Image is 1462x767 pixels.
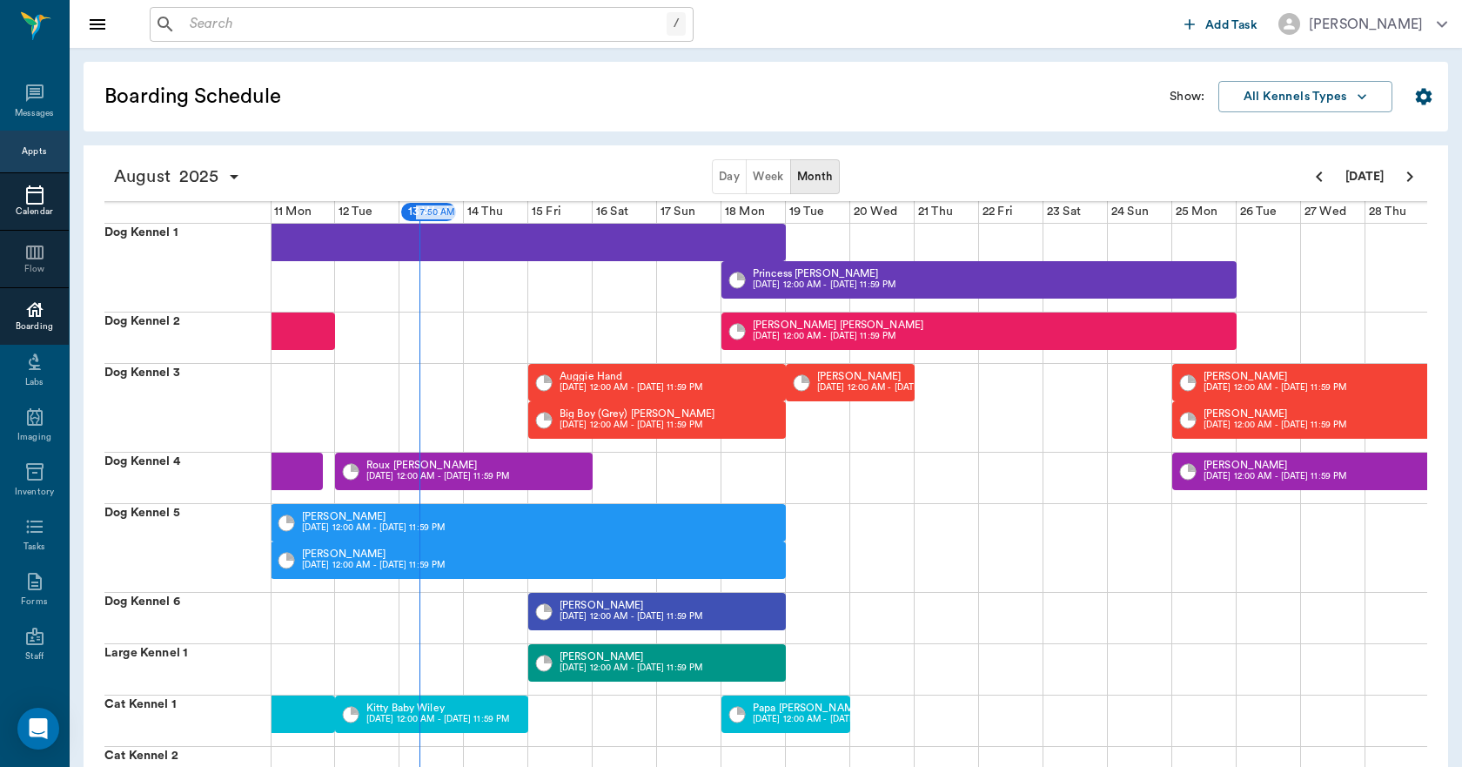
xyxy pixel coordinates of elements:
[721,201,768,223] div: 18 Mon
[560,662,702,675] p: [DATE] 12:00 AM - [DATE] 11:59 PM
[1309,14,1423,35] div: [PERSON_NAME]
[302,559,445,572] p: [DATE] 12:00 AM - [DATE] 11:59 PM
[1204,419,1346,432] p: [DATE] 12:00 AM - [DATE] 11:59 PM
[1170,88,1204,105] p: Show:
[15,107,55,120] div: Messages
[786,201,828,223] div: 19 Tue
[17,431,51,444] div: Imaging
[464,201,506,223] div: 14 Thu
[1204,381,1346,394] p: [DATE] 12:00 AM - [DATE] 11:59 PM
[366,460,509,470] p: Roux [PERSON_NAME]
[366,470,509,483] p: [DATE] 12:00 AM - [DATE] 11:59 PM
[1301,201,1350,223] div: 27 Wed
[560,408,714,419] p: Big Boy (Grey) [PERSON_NAME]
[1392,159,1427,194] button: Next page
[1264,8,1461,40] button: [PERSON_NAME]
[25,650,44,663] div: Staff
[104,83,561,111] h5: Boarding Schedule
[104,313,271,363] div: Dog Kennel 2
[1204,371,1346,381] p: [PERSON_NAME]
[817,371,960,381] p: [PERSON_NAME]
[712,159,747,194] button: Day
[1172,201,1221,223] div: 25 Mon
[667,12,686,36] div: /
[104,453,271,503] div: Dog Kennel 4
[753,330,923,343] p: [DATE] 12:00 AM - [DATE] 11:59 PM
[1204,460,1346,470] p: [PERSON_NAME]
[22,145,46,158] div: Appts
[593,201,632,223] div: 16 Sat
[23,541,45,554] div: Tasks
[110,165,175,189] span: August
[753,268,895,279] p: Princess [PERSON_NAME]
[560,610,702,623] p: [DATE] 12:00 AM - [DATE] 11:59 PM
[104,224,271,312] div: Dog Kennel 1
[17,708,59,750] div: Open Intercom Messenger
[560,371,702,381] p: Auggie Hand
[753,279,895,292] p: [DATE] 12:00 AM - [DATE] 11:59 PM
[80,7,115,42] button: Close drawer
[104,644,271,695] div: Large Kennel 1
[399,201,458,223] div: 13 Wed
[1204,408,1346,419] p: [PERSON_NAME]
[104,159,250,194] button: August2025
[817,381,960,394] p: [DATE] 12:00 AM - [DATE] 11:59 PM
[1218,81,1392,113] button: All Kennels Types
[1043,201,1084,223] div: 23 Sat
[104,364,271,452] div: Dog Kennel 3
[850,201,901,223] div: 20 Wed
[753,713,895,726] p: [DATE] 12:00 AM - [DATE] 11:59 PM
[15,486,54,499] div: Inventory
[915,201,956,223] div: 21 Thu
[104,696,271,746] div: Cat Kennel 1
[560,651,702,662] p: [PERSON_NAME]
[560,381,702,394] p: [DATE] 12:00 AM - [DATE] 11:59 PM
[302,521,445,535] p: [DATE] 12:00 AM - [DATE] 11:59 PM
[1237,201,1280,223] div: 26 Tue
[104,504,271,592] div: Dog Kennel 5
[25,376,44,389] div: Labs
[753,320,923,330] p: [PERSON_NAME] [PERSON_NAME]
[366,703,509,713] p: Kitty Baby Wiley
[746,159,791,194] button: Week
[104,593,271,643] div: Dog Kennel 6
[979,201,1016,223] div: 22 Fri
[335,201,376,223] div: 12 Tue
[790,159,840,194] button: Month
[528,201,565,223] div: 15 Fri
[753,703,895,713] p: Papa [PERSON_NAME]
[183,12,667,37] input: Search
[1108,201,1152,223] div: 24 Sun
[1337,159,1392,194] button: [DATE]
[175,165,224,189] span: 2025
[1302,159,1337,194] button: Previous page
[1365,201,1410,223] div: 28 Thu
[366,713,509,726] p: [DATE] 12:00 AM - [DATE] 11:59 PM
[271,201,315,223] div: 11 Mon
[560,419,714,432] p: [DATE] 12:00 AM - [DATE] 11:59 PM
[1177,8,1264,40] button: Add Task
[560,600,702,610] p: [PERSON_NAME]
[302,511,445,521] p: [PERSON_NAME]
[1204,470,1346,483] p: [DATE] 12:00 AM - [DATE] 11:59 PM
[21,595,47,609] div: Forms
[657,201,699,223] div: 17 Sun
[302,548,445,559] p: [PERSON_NAME]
